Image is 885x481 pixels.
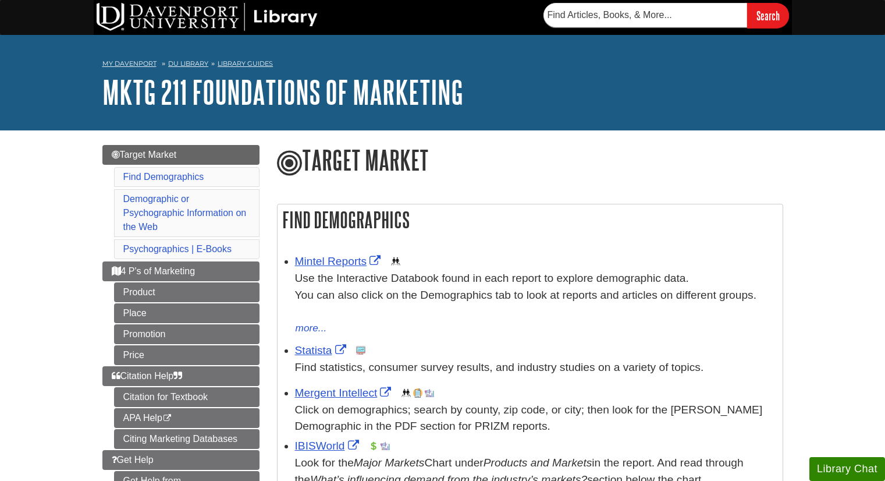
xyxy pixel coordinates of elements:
[114,282,260,302] a: Product
[114,303,260,323] a: Place
[102,261,260,281] a: 4 P's of Marketing
[425,388,434,398] img: Industry Report
[277,145,783,178] h1: Target Market
[401,388,411,398] img: Demographics
[102,366,260,386] a: Citation Help
[112,455,154,465] span: Get Help
[123,194,247,232] a: Demographic or Psychographic Information on the Web
[295,344,349,356] a: Link opens in new window
[484,457,592,469] i: Products and Markets
[114,429,260,449] a: Citing Marketing Databases
[112,150,177,160] span: Target Market
[218,59,273,68] a: Library Guides
[278,204,783,235] h2: Find Demographics
[295,402,777,436] div: Click on demographics; search by county, zip code, or city; then look for the [PERSON_NAME] Demog...
[295,359,777,376] p: Find statistics, consumer survey results, and industry studies on a variety of topics.
[295,270,777,320] div: Use the Interactive Databook found in each report to explore demographic data. You can also click...
[102,450,260,470] a: Get Help
[413,388,422,398] img: Company Information
[97,3,318,31] img: DU Library
[123,244,232,254] a: Psychographics | E-Books
[112,371,183,381] span: Citation Help
[543,3,789,28] form: Searches DU Library's articles, books, and more
[295,255,384,267] a: Link opens in new window
[114,345,260,365] a: Price
[114,408,260,428] a: APA Help
[369,441,378,451] img: Financial Report
[162,415,172,422] i: This link opens in a new window
[102,56,783,75] nav: breadcrumb
[112,266,196,276] span: 4 P's of Marketing
[102,145,260,165] a: Target Market
[114,324,260,344] a: Promotion
[809,457,885,481] button: Library Chat
[295,440,362,452] a: Link opens in new window
[168,59,208,68] a: DU Library
[356,346,365,355] img: Statistics
[354,457,425,469] i: Major Markets
[747,3,789,28] input: Search
[295,320,328,337] button: more...
[391,257,400,266] img: Demographics
[114,387,260,407] a: Citation for Textbook
[102,59,157,69] a: My Davenport
[123,172,204,182] a: Find Demographics
[102,74,463,110] a: MKTG 211 Foundations of Marketing
[295,387,394,399] a: Link opens in new window
[543,3,747,27] input: Find Articles, Books, & More...
[381,441,390,451] img: Industry Report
